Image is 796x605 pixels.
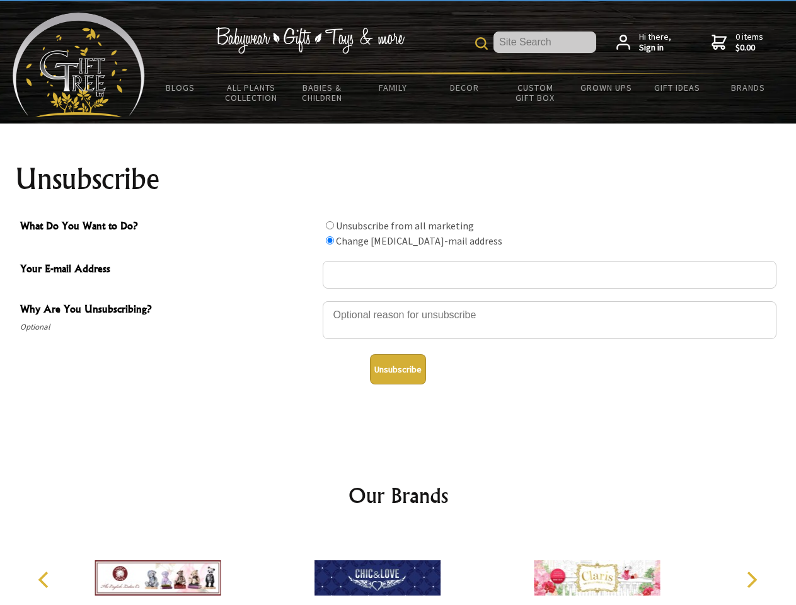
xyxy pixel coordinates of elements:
[13,13,145,117] img: Babyware - Gifts - Toys and more...
[735,31,763,54] span: 0 items
[25,480,771,510] h2: Our Brands
[713,74,784,101] a: Brands
[639,32,671,54] span: Hi there,
[323,301,776,339] textarea: Why Are You Unsubscribing?
[326,221,334,229] input: What Do You Want to Do?
[737,566,765,594] button: Next
[642,74,713,101] a: Gift Ideas
[326,236,334,245] input: What Do You Want to Do?
[616,32,671,54] a: Hi there,Sign in
[20,301,316,320] span: Why Are You Unsubscribing?
[712,32,763,54] a: 0 items$0.00
[20,218,316,236] span: What Do You Want to Do?
[639,42,671,54] strong: Sign in
[358,74,429,101] a: Family
[287,74,358,111] a: Babies & Children
[475,37,488,50] img: product search
[570,74,642,101] a: Grown Ups
[32,566,59,594] button: Previous
[20,261,316,279] span: Your E-mail Address
[216,74,287,111] a: All Plants Collection
[429,74,500,101] a: Decor
[336,219,474,232] label: Unsubscribe from all marketing
[500,74,571,111] a: Custom Gift Box
[323,261,776,289] input: Your E-mail Address
[336,234,502,247] label: Change [MEDICAL_DATA]-mail address
[493,32,596,53] input: Site Search
[20,320,316,335] span: Optional
[216,27,405,54] img: Babywear - Gifts - Toys & more
[15,164,782,194] h1: Unsubscribe
[145,74,216,101] a: BLOGS
[735,42,763,54] strong: $0.00
[370,354,426,384] button: Unsubscribe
